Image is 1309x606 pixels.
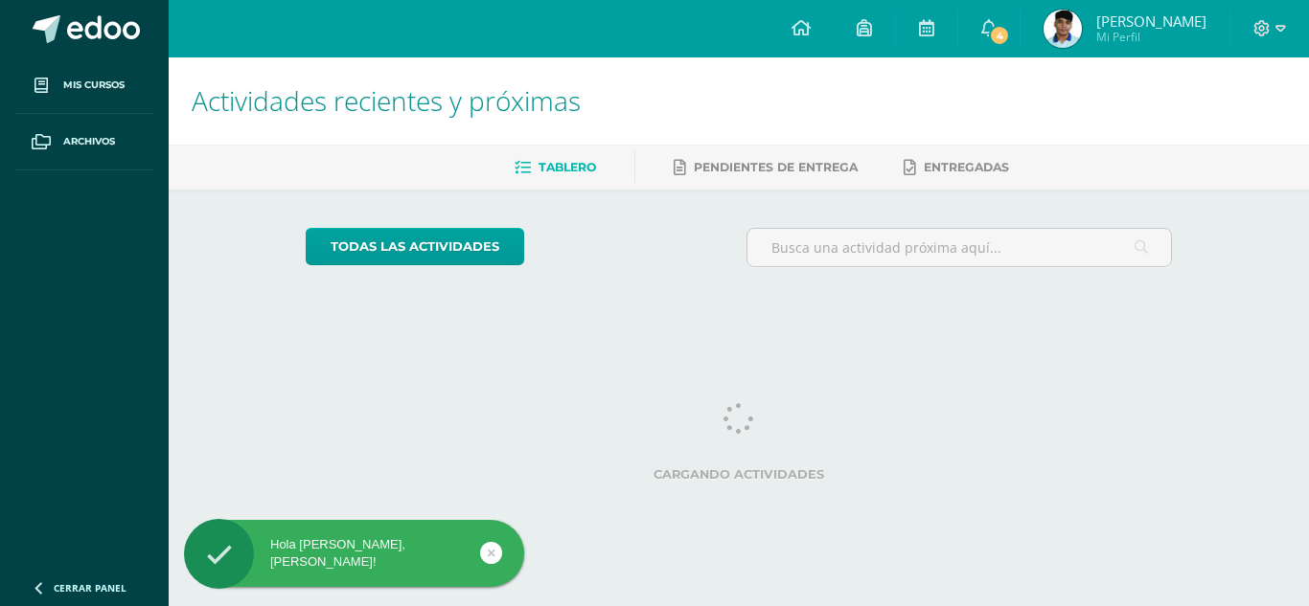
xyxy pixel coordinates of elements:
a: Pendientes de entrega [674,152,858,183]
span: Cerrar panel [54,581,126,595]
input: Busca una actividad próxima aquí... [747,229,1172,266]
span: [PERSON_NAME] [1096,11,1206,31]
span: Entregadas [924,160,1009,174]
span: Mi Perfil [1096,29,1206,45]
span: Tablero [539,160,596,174]
span: Archivos [63,134,115,149]
label: Cargando actividades [306,467,1173,482]
a: Archivos [15,114,153,170]
span: Actividades recientes y próximas [192,82,581,119]
div: Hola [PERSON_NAME], [PERSON_NAME]! [184,536,524,571]
a: Entregadas [904,152,1009,183]
span: 4 [989,25,1010,46]
span: Mis cursos [63,78,125,93]
img: 9f8f4e0c4bc088c91144c372669c8561.png [1044,10,1082,48]
a: todas las Actividades [306,228,524,265]
a: Mis cursos [15,57,153,114]
a: Tablero [515,152,596,183]
span: Pendientes de entrega [694,160,858,174]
